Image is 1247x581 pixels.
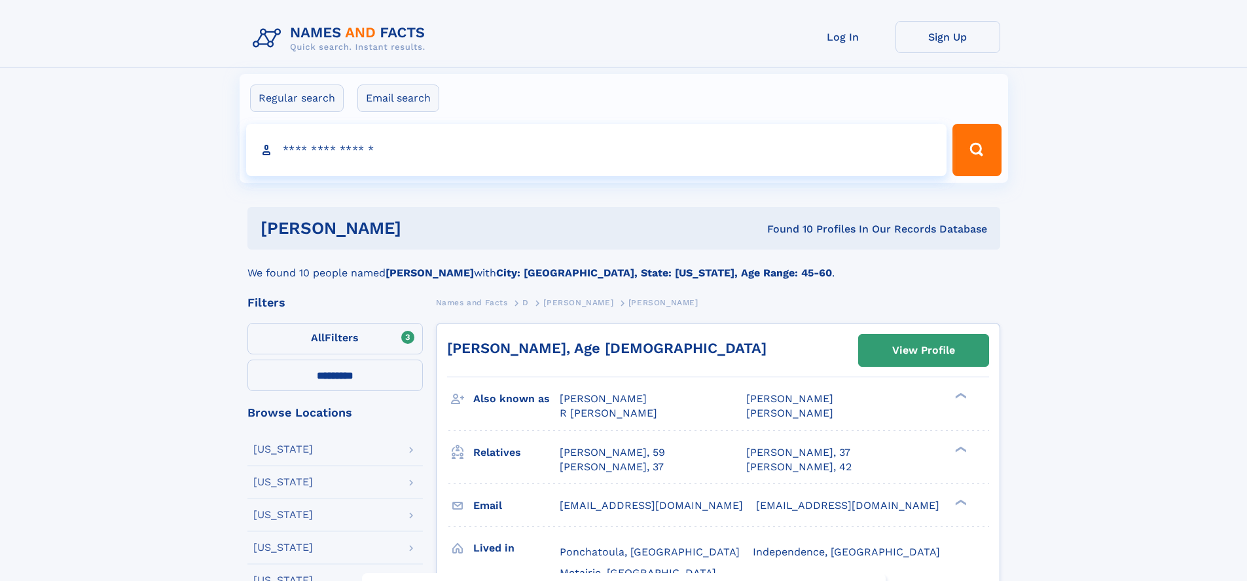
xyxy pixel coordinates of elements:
[473,388,560,410] h3: Also known as
[473,537,560,559] h3: Lived in
[261,220,585,236] h1: [PERSON_NAME]
[447,340,767,356] a: [PERSON_NAME], Age [DEMOGRAPHIC_DATA]
[952,124,1001,176] button: Search Button
[560,499,743,512] span: [EMAIL_ADDRESS][DOMAIN_NAME]
[560,546,740,558] span: Ponchatoula, [GEOGRAPHIC_DATA]
[543,298,613,307] span: [PERSON_NAME]
[746,460,852,474] a: [PERSON_NAME], 42
[892,335,955,365] div: View Profile
[473,495,560,517] h3: Email
[952,392,967,400] div: ❯
[560,460,664,474] a: [PERSON_NAME], 37
[473,441,560,464] h3: Relatives
[952,445,967,453] div: ❯
[250,84,344,112] label: Regular search
[247,297,423,309] div: Filters
[247,323,423,354] label: Filters
[543,294,613,310] a: [PERSON_NAME]
[584,222,987,236] div: Found 10 Profiles In Our Records Database
[247,21,436,56] img: Logo Names and Facts
[253,477,313,487] div: [US_STATE]
[560,392,647,405] span: [PERSON_NAME]
[247,407,423,419] div: Browse Locations
[253,444,313,455] div: [US_STATE]
[253,510,313,520] div: [US_STATE]
[560,407,657,419] span: R [PERSON_NAME]
[246,124,947,176] input: search input
[357,84,439,112] label: Email search
[496,267,832,279] b: City: [GEOGRAPHIC_DATA], State: [US_STATE], Age Range: 45-60
[791,21,895,53] a: Log In
[859,335,988,366] a: View Profile
[311,331,325,344] span: All
[436,294,508,310] a: Names and Facts
[746,392,833,405] span: [PERSON_NAME]
[746,407,833,419] span: [PERSON_NAME]
[253,542,313,553] div: [US_STATE]
[756,499,939,512] span: [EMAIL_ADDRESS][DOMAIN_NAME]
[386,267,474,279] b: [PERSON_NAME]
[746,445,850,460] a: [PERSON_NAME], 37
[522,298,529,307] span: D
[753,546,940,558] span: Independence, [GEOGRAPHIC_DATA]
[952,498,967,506] div: ❯
[895,21,1000,53] a: Sign Up
[560,445,665,460] a: [PERSON_NAME], 59
[628,298,698,307] span: [PERSON_NAME]
[247,250,1000,281] div: We found 10 people named with .
[560,567,716,579] span: Metairie, [GEOGRAPHIC_DATA]
[522,294,529,310] a: D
